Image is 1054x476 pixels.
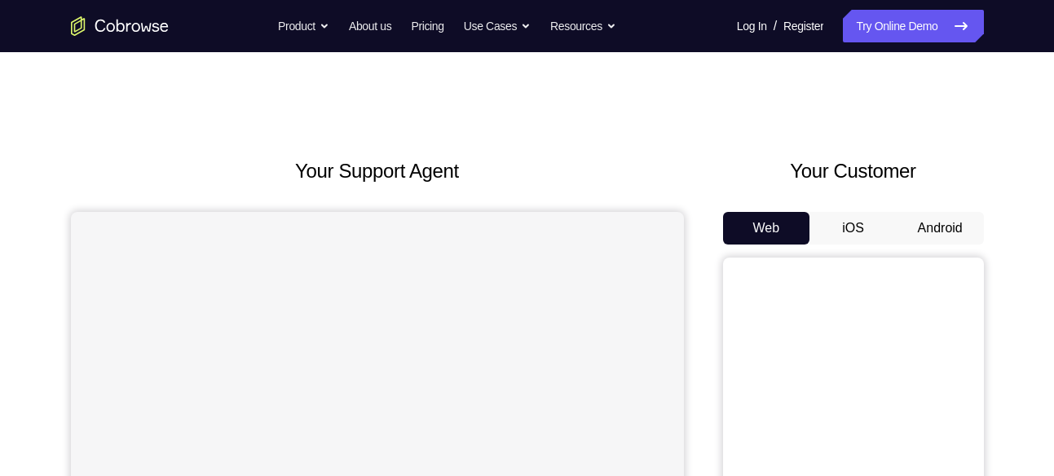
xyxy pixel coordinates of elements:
[843,10,983,42] a: Try Online Demo
[411,10,443,42] a: Pricing
[464,10,531,42] button: Use Cases
[723,212,810,245] button: Web
[897,212,984,245] button: Android
[723,156,984,186] h2: Your Customer
[774,16,777,36] span: /
[737,10,767,42] a: Log In
[278,10,329,42] button: Product
[809,212,897,245] button: iOS
[349,10,391,42] a: About us
[783,10,823,42] a: Register
[550,10,616,42] button: Resources
[71,156,684,186] h2: Your Support Agent
[71,16,169,36] a: Go to the home page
